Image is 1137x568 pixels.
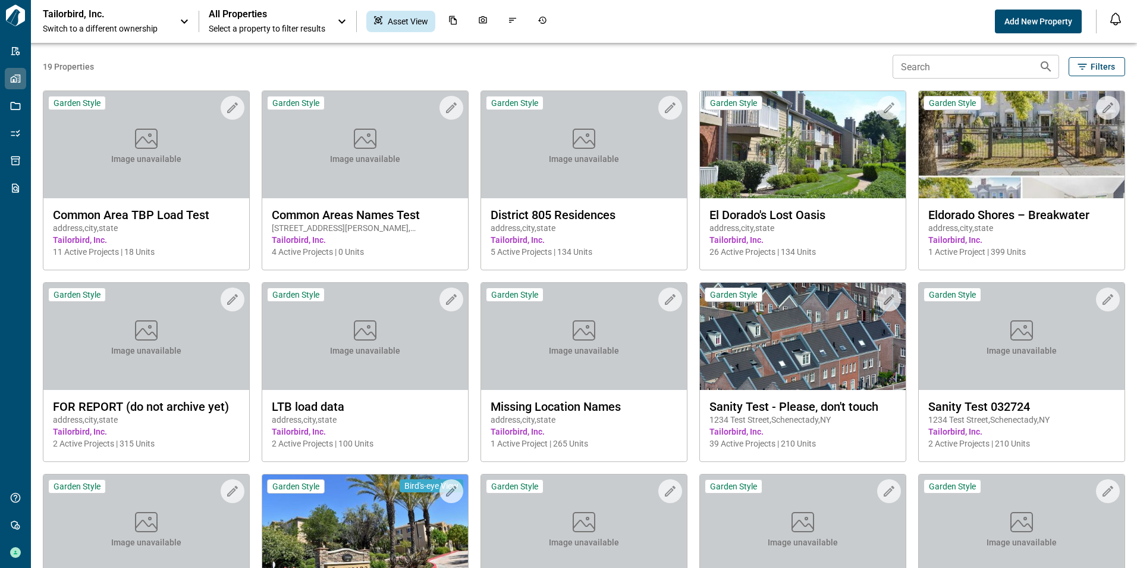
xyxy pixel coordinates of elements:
span: 1234 Test Street , Schenectady , NY [709,414,896,426]
span: Garden Style [491,98,538,108]
span: Tailorbird, Inc. [272,426,458,438]
span: address , city , state [53,222,240,234]
span: Image unavailable [330,345,400,357]
span: 1 Active Project | 399 Units [928,246,1115,258]
span: Common Areas Names Test [272,208,458,222]
span: Image unavailable [111,345,181,357]
span: 39 Active Projects | 210 Units [709,438,896,450]
span: Sanity Test - Please, don't touch [709,400,896,414]
div: Asset View [366,11,435,32]
div: Issues & Info [501,11,524,32]
span: Garden Style [491,481,538,492]
span: Add New Property [1004,15,1072,27]
span: 4 Active Projects | 0 Units [272,246,458,258]
span: Garden Style [929,481,976,492]
span: address , city , state [272,414,458,426]
div: Photos [471,11,495,32]
span: Garden Style [272,98,319,108]
img: property-asset [700,283,906,390]
button: Add New Property [995,10,1082,33]
span: Image unavailable [111,536,181,548]
span: Image unavailable [111,153,181,165]
span: Switch to a different ownership [43,23,168,35]
span: Garden Style [272,289,319,300]
span: Garden Style [54,98,100,108]
span: Garden Style [929,289,976,300]
span: Eldorado Shores – Breakwater [928,208,1115,222]
span: FOR REPORT (do not archive yet) [53,400,240,414]
span: address , city , state [709,222,896,234]
span: Common Area TBP Load Test [53,208,240,222]
span: Image unavailable [549,153,619,165]
span: Image unavailable [330,153,400,165]
span: Image unavailable [768,536,838,548]
span: Sanity Test 032724 [928,400,1115,414]
span: address , city , state [928,222,1115,234]
button: Open notification feed [1106,10,1125,29]
span: Select a property to filter results [209,23,325,35]
span: Tailorbird, Inc. [491,234,677,246]
span: Garden Style [929,98,976,108]
span: 1 Active Project | 265 Units [491,438,677,450]
span: Image unavailable [549,536,619,548]
span: Asset View [388,15,428,27]
span: Missing Location Names [491,400,677,414]
div: Documents [441,11,465,32]
span: Tailorbird, Inc. [709,234,896,246]
span: 2 Active Projects | 315 Units [53,438,240,450]
span: 1234 Test Street , Schenectady , NY [928,414,1115,426]
span: All Properties [209,8,325,20]
span: 26 Active Projects | 134 Units [709,246,896,258]
span: El Dorado's Lost Oasis [709,208,896,222]
span: Image unavailable [987,345,1057,357]
span: address , city , state [491,414,677,426]
span: Image unavailable [549,345,619,357]
span: 5 Active Projects | 134 Units [491,246,677,258]
span: Tailorbird, Inc. [491,426,677,438]
span: LTB load data [272,400,458,414]
span: Filters [1091,61,1115,73]
span: Image unavailable [987,536,1057,548]
span: Garden Style [710,98,757,108]
span: 19 Properties [43,61,888,73]
span: Tailorbird, Inc. [928,426,1115,438]
span: address , city , state [491,222,677,234]
span: Tailorbird, Inc. [928,234,1115,246]
span: Garden Style [710,481,757,492]
p: Tailorbird, Inc. [43,8,150,20]
span: address , city , state [53,414,240,426]
span: District 805 Residences [491,208,677,222]
span: 11 Active Projects | 18 Units [53,246,240,258]
span: Garden Style [54,481,100,492]
img: property-asset [919,91,1125,198]
span: Garden Style [710,289,757,300]
span: Bird's-eye View [404,480,458,491]
span: Garden Style [54,289,100,300]
span: Garden Style [272,481,319,492]
span: Tailorbird, Inc. [709,426,896,438]
div: Job History [530,11,554,32]
button: Search properties [1034,55,1058,79]
span: Tailorbird, Inc. [272,234,458,246]
span: 2 Active Projects | 100 Units [272,438,458,450]
span: Tailorbird, Inc. [53,234,240,246]
span: Tailorbird, Inc. [53,426,240,438]
img: property-asset [700,91,906,198]
span: [STREET_ADDRESS][PERSON_NAME] , [GEOGRAPHIC_DATA] , NJ [272,222,458,234]
span: Garden Style [491,289,538,300]
span: 2 Active Projects | 210 Units [928,438,1115,450]
button: Filters [1069,57,1125,76]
